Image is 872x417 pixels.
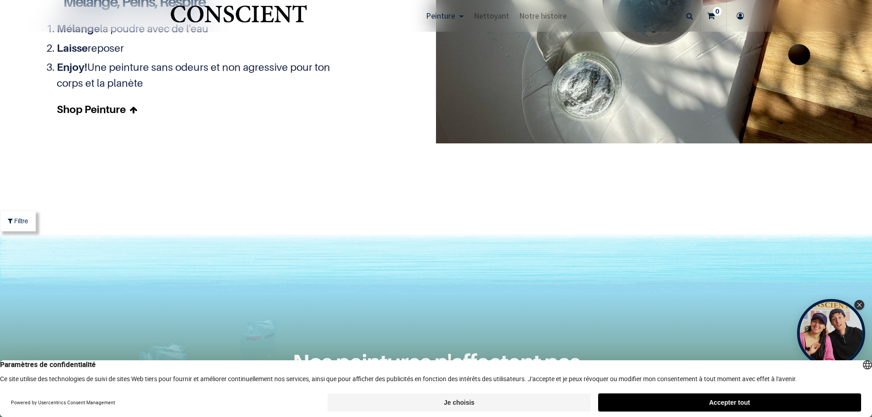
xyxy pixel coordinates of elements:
span: Notre histoire [519,10,567,21]
span: Enjoy! [57,61,87,73]
span: Filtre [14,216,28,226]
div: Open Tolstoy widget [797,299,865,367]
a: Shop Peinture [57,102,347,118]
span: Peinture [426,10,455,21]
iframe: Tidio Chat [825,358,868,401]
li: Une peinture sans odeurs et non agressive pour ton corps et la planète [57,59,347,91]
sup: 0 [713,7,722,16]
div: Close Tolstoy widget [854,300,864,310]
h1: Nos peintures n'affectent pas les nappes phréatiques [284,350,588,400]
span: Laisse [57,42,88,54]
img: thank-you-bag.png [236,310,281,369]
span: Nettoyant [474,10,509,21]
div: Tolstoy bubble widget [797,299,865,367]
li: reposer [57,40,347,56]
div: Open Tolstoy [797,299,865,367]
